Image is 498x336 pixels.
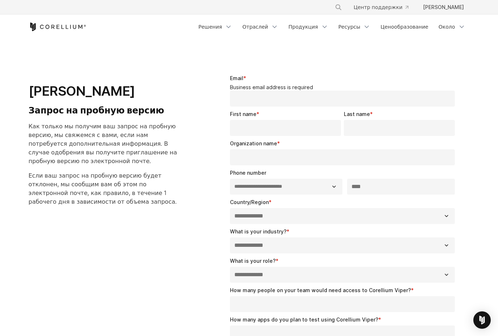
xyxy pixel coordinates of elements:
[242,23,268,30] font: Отраслей
[230,287,411,293] span: How many people on your team would need access to Corellium Viper?
[326,1,469,14] div: Меню навигации
[230,140,277,146] span: Organization name
[332,1,345,14] button: Искать
[230,170,266,176] span: Phone number
[354,4,402,11] font: Центр поддержки
[417,1,470,14] a: [PERSON_NAME]
[230,316,378,323] span: How many apps do you plan to test using Corellium Viper?
[29,123,177,165] span: Как только мы получим ваш запрос на пробную версию, мы свяжемся с вами, если нам потребуется допо...
[29,172,177,205] span: Если ваш запрос на пробную версию будет отклонен, мы сообщим вам об этом по электронной почте, ка...
[230,199,269,205] span: Country/Region
[230,111,256,117] span: First name
[230,84,458,91] legend: Business email address is required
[29,105,186,116] h4: Запрос на пробную версию
[376,20,433,33] a: Ценообразование
[473,311,491,329] div: Открыть Интерком Мессенджер
[338,23,361,30] font: Ресурсы
[439,23,455,30] font: Около
[344,111,370,117] span: Last name
[194,20,469,33] div: Меню навигации
[288,23,318,30] font: Продукция
[230,258,276,264] span: What is your role?
[230,228,287,235] span: What is your industry?
[198,23,222,30] font: Решения
[29,83,186,99] h1: [PERSON_NAME]
[29,22,86,31] a: Главная страница Corellium
[230,75,243,81] span: Email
